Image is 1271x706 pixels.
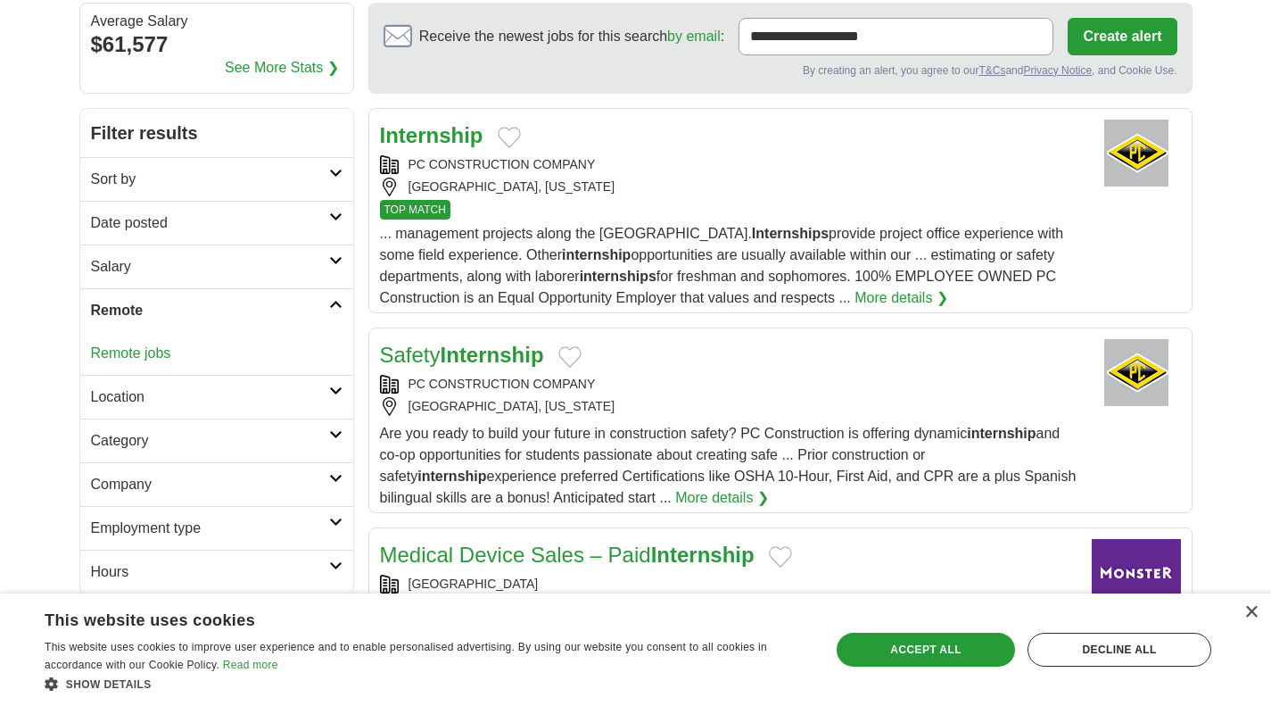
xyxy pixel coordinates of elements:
[91,212,329,234] h2: Date posted
[978,64,1005,77] a: T&Cs
[384,62,1177,79] div: By creating an alert, you agree to our and , and Cookie Use.
[80,201,353,245] a: Date posted
[80,419,353,462] a: Category
[91,300,329,321] h2: Remote
[91,256,329,278] h2: Salary
[752,226,829,241] strong: Internships
[417,469,486,484] strong: internship
[66,678,152,691] span: Show details
[854,287,948,309] a: More details ❯
[80,245,353,288] a: Salary
[1023,64,1092,77] a: Privacy Notice
[91,561,329,583] h2: Hours
[498,127,521,148] button: Add to favorite jobs
[580,269,656,284] strong: internships
[1068,18,1176,55] button: Create alert
[80,462,353,506] a: Company
[419,26,724,47] span: Receive the newest jobs for this search :
[91,14,343,29] div: Average Salary
[45,641,767,671] span: This website uses cookies to improve user experience and to enable personalised advertising. By u...
[1092,539,1181,606] img: Company logo
[380,343,544,367] a: SafetyInternship
[558,346,582,368] button: Add to favorite jobs
[562,247,631,262] strong: internship
[380,200,450,220] span: TOP MATCH
[380,123,483,147] a: Internship
[80,506,353,550] a: Employment type
[380,543,755,567] a: Medical Device Sales – PaidInternship
[380,397,1077,416] div: [GEOGRAPHIC_DATA], [US_STATE]
[651,543,755,567] strong: Internship
[1092,339,1181,406] img: PC Construction Company logo
[380,178,1077,196] div: [GEOGRAPHIC_DATA], [US_STATE]
[91,345,171,361] a: Remote jobs
[380,226,1064,305] span: ... management projects along the [GEOGRAPHIC_DATA]. provide project office experience with some ...
[1244,606,1258,619] div: Close
[225,57,339,79] a: See More Stats ❯
[80,288,353,332] a: Remote
[441,343,544,367] strong: Internship
[91,474,329,495] h2: Company
[80,157,353,201] a: Sort by
[769,546,792,568] button: Add to favorite jobs
[380,575,1077,594] div: [GEOGRAPHIC_DATA]
[667,29,721,44] a: by email
[675,487,769,509] a: More details ❯
[380,426,1077,505] span: Are you ready to build your future in construction safety? PC Construction is offering dynamic an...
[45,604,763,631] div: This website uses cookies
[837,633,1015,667] div: Accept all
[91,386,329,408] h2: Location
[91,518,329,539] h2: Employment type
[409,377,596,391] a: PC CONSTRUCTION COMPANY
[967,426,1036,441] strong: internship
[80,109,353,157] h2: Filter results
[45,675,807,693] div: Show details
[91,169,329,190] h2: Sort by
[409,157,596,171] a: PC CONSTRUCTION COMPANY
[80,375,353,419] a: Location
[1092,120,1181,187] img: PC Construction Company logo
[80,550,353,594] a: Hours
[91,430,329,452] h2: Category
[1028,633,1211,667] div: Decline all
[91,29,343,61] div: $61,577
[223,659,278,671] a: Read more, opens a new window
